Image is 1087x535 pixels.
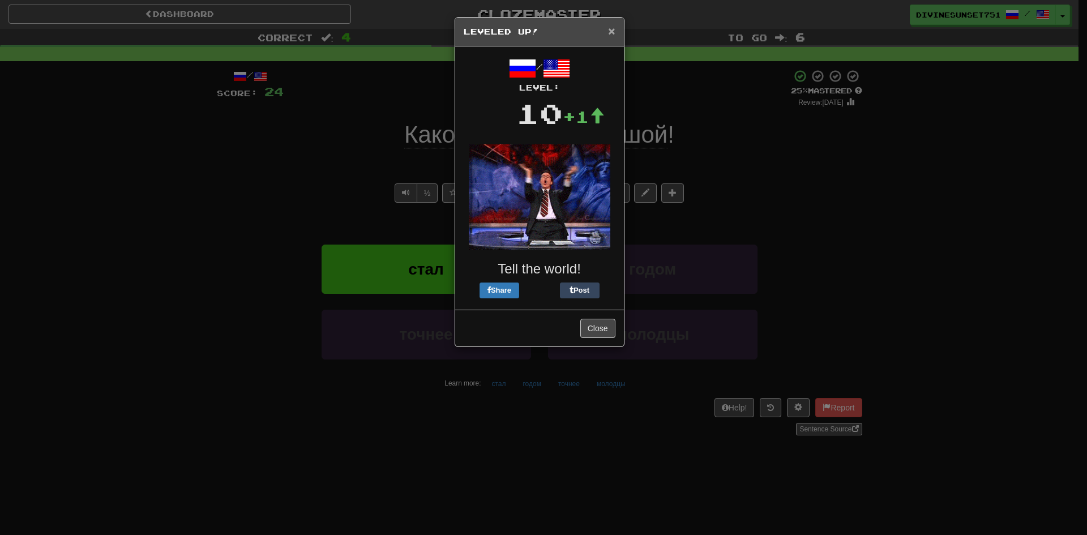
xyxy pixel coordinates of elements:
button: Post [560,283,600,298]
iframe: X Post Button [519,283,560,298]
h5: Leveled Up! [464,26,615,37]
div: 10 [516,93,563,133]
div: / [464,55,615,93]
div: +1 [563,105,605,128]
button: Close [580,319,615,338]
div: Level: [464,82,615,93]
img: colbert-2-be1bfdc20e1ad268952deef278b8706a84000d88b3e313df47e9efb4a1bfc052.gif [469,144,610,250]
h3: Tell the world! [464,262,615,276]
button: Close [608,25,615,37]
button: Share [480,283,519,298]
span: × [608,24,615,37]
